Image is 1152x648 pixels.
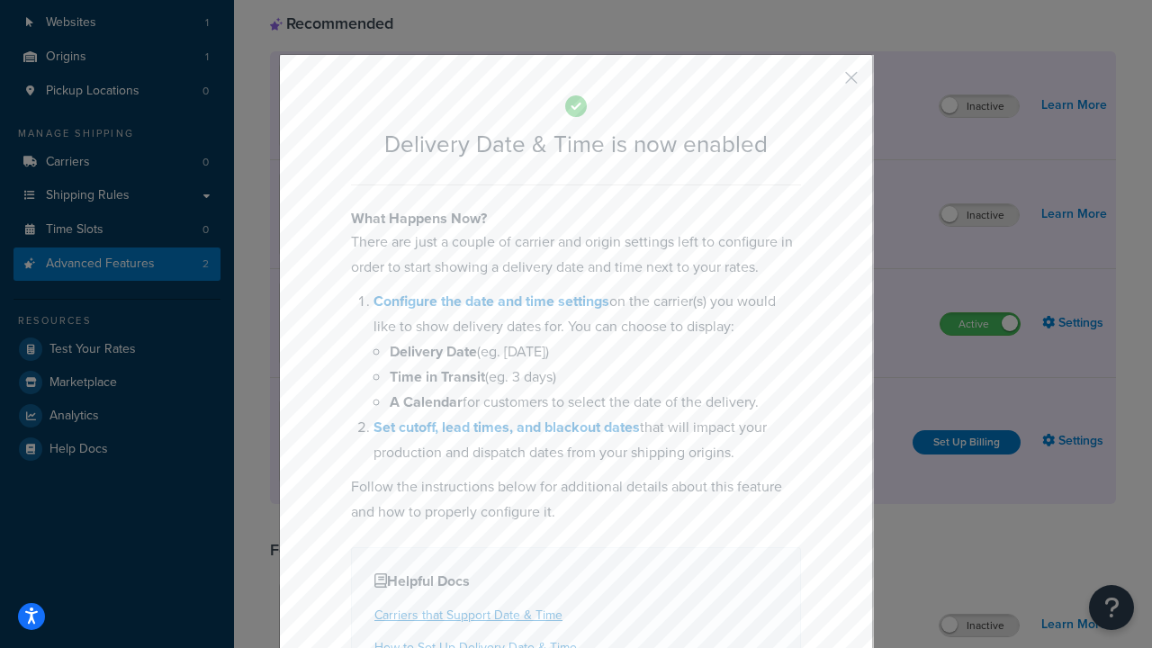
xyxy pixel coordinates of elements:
a: Carriers that Support Date & Time [374,606,562,625]
b: Time in Transit [390,366,485,387]
a: Configure the date and time settings [373,291,609,311]
li: (eg. 3 days) [390,364,801,390]
a: Set cutoff, lead times, and blackout dates [373,417,640,437]
b: A Calendar [390,391,463,412]
li: that will impact your production and dispatch dates from your shipping origins. [373,415,801,465]
li: (eg. [DATE]) [390,339,801,364]
p: Follow the instructions below for additional details about this feature and how to properly confi... [351,474,801,525]
li: on the carrier(s) you would like to show delivery dates for. You can choose to display: [373,289,801,415]
h4: Helpful Docs [374,571,778,592]
b: Delivery Date [390,341,477,362]
li: for customers to select the date of the delivery. [390,390,801,415]
p: There are just a couple of carrier and origin settings left to configure in order to start showin... [351,229,801,280]
h4: What Happens Now? [351,208,801,229]
h2: Delivery Date & Time is now enabled [351,131,801,157]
